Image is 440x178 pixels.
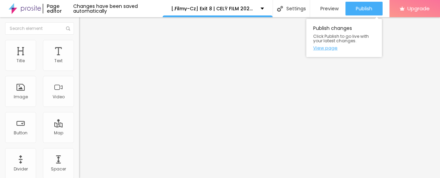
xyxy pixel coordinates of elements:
[54,131,63,135] div: Map
[345,2,383,15] button: Publish
[73,4,163,13] div: Changes have been saved automatically
[277,6,283,12] img: Icone
[51,167,66,171] div: Spacer
[313,46,375,50] a: View page
[53,94,65,99] div: Video
[5,22,74,35] input: Search element
[14,94,28,99] div: Image
[310,2,345,15] button: Preview
[320,6,339,11] span: Preview
[306,19,382,57] div: Publish changes
[79,17,440,178] iframe: Editor
[407,5,430,11] span: Upgrade
[43,4,73,13] div: Page editor
[171,6,255,11] p: [.Filmy-Cz] Exit 8 | CELÝ FILM 2025 ONLINE ZDARMA SK/CZ DABING I TITULKY
[54,58,63,63] div: Text
[356,6,372,11] span: Publish
[14,131,27,135] div: Button
[16,58,25,63] div: Title
[14,167,28,171] div: Divider
[313,34,375,43] span: Click Publish to go live with your latest changes.
[66,26,70,31] img: Icone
